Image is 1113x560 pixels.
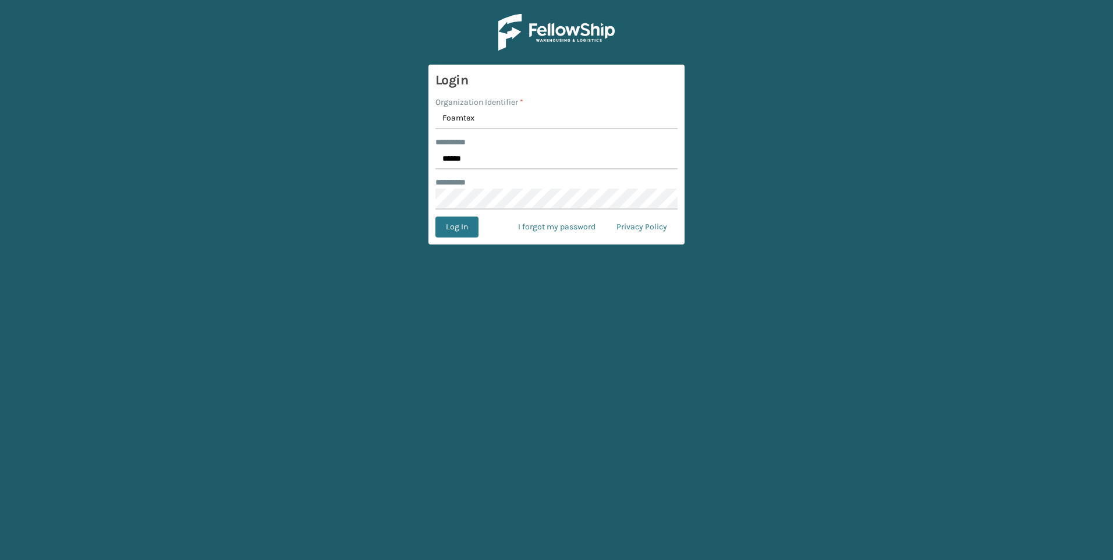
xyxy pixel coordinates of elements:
[435,217,478,238] button: Log In
[498,14,615,51] img: Logo
[606,217,678,238] a: Privacy Policy
[435,72,678,89] h3: Login
[508,217,606,238] a: I forgot my password
[435,96,523,108] label: Organization Identifier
